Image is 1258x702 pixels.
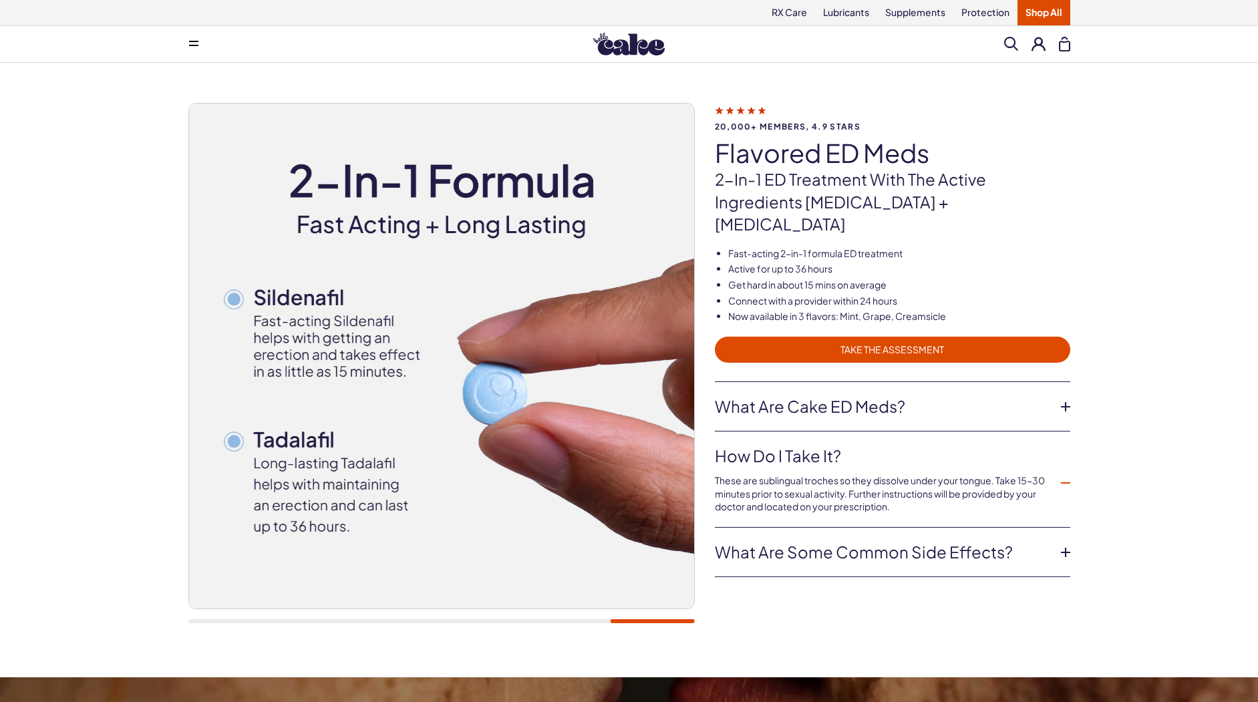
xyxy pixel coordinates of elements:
li: Active for up to 36 hours [728,262,1070,276]
span: 20,000+ members, 4.9 stars [715,122,1070,131]
li: Fast-acting 2-in-1 formula ED treatment [728,247,1070,260]
p: 2-in-1 ED treatment with the active ingredients [MEDICAL_DATA] + [MEDICAL_DATA] [715,168,1070,236]
span: TAKE THE ASSESSMENT [723,342,1062,357]
a: What are some common side effects? [715,541,1049,564]
a: How do I take it? [715,445,1049,468]
a: What are Cake ED Meds? [715,395,1049,418]
h1: Flavored ED Meds [715,139,1070,167]
a: TAKE THE ASSESSMENT [715,337,1070,363]
li: Now available in 3 flavors: Mint, Grape, Creamsicle [728,310,1070,323]
li: Get hard in about 15 mins on average [728,279,1070,292]
img: Hello Cake 2-in-1 ED formula featuring Sildenafil for fast action and Tadalafil for long-lasting ... [189,104,694,608]
div: These are sublingual troches so they dissolve under your tongue. Take 15-30 minutes prior to sexu... [715,468,1049,514]
a: 20,000+ members, 4.9 stars [715,104,1070,131]
li: Connect with a provider within 24 hours [728,295,1070,308]
img: Hello Cake [593,33,665,55]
